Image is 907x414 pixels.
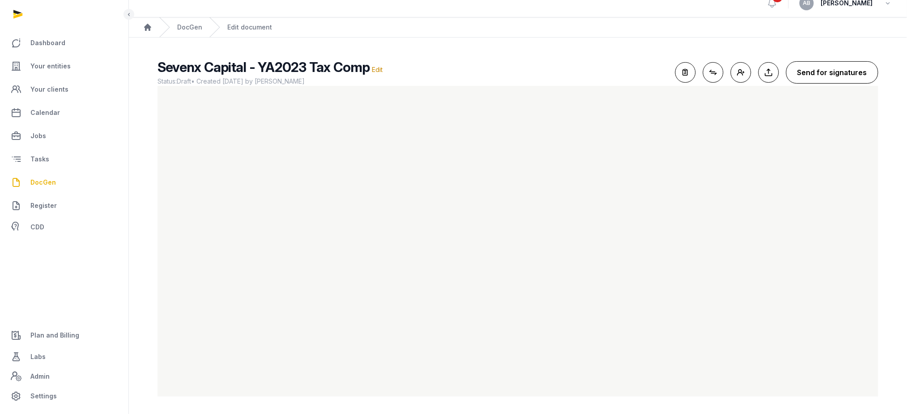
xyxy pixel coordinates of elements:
button: Send for signatures [786,61,878,84]
span: Dashboard [30,38,65,48]
span: Register [30,200,57,211]
span: CDD [30,222,44,232]
div: Edit document [227,23,272,32]
span: Jobs [30,131,46,141]
a: Settings [7,385,121,407]
span: Draft [177,77,191,85]
span: Labs [30,351,46,362]
a: CDD [7,218,121,236]
a: Admin [7,368,121,385]
a: Plan and Billing [7,325,121,346]
a: Dashboard [7,32,121,54]
a: Labs [7,346,121,368]
a: Jobs [7,125,121,147]
span: Edit [372,66,383,73]
span: Settings [30,391,57,401]
a: DocGen [177,23,202,32]
a: Calendar [7,102,121,123]
a: Your clients [7,79,121,100]
a: DocGen [7,172,121,193]
span: Status: • Created [DATE] by [PERSON_NAME] [158,77,668,86]
nav: Breadcrumb [129,17,907,38]
a: Tasks [7,148,121,170]
a: Register [7,195,121,216]
span: Admin [30,371,50,382]
span: Your entities [30,61,71,72]
span: Plan and Billing [30,330,79,341]
a: Your entities [7,55,121,77]
span: Sevenx Capital - YA2023 Tax Comp [158,59,370,75]
span: DocGen [30,177,56,188]
span: Calendar [30,107,60,118]
span: Your clients [30,84,68,95]
span: AB [803,0,811,6]
span: Tasks [30,154,49,165]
